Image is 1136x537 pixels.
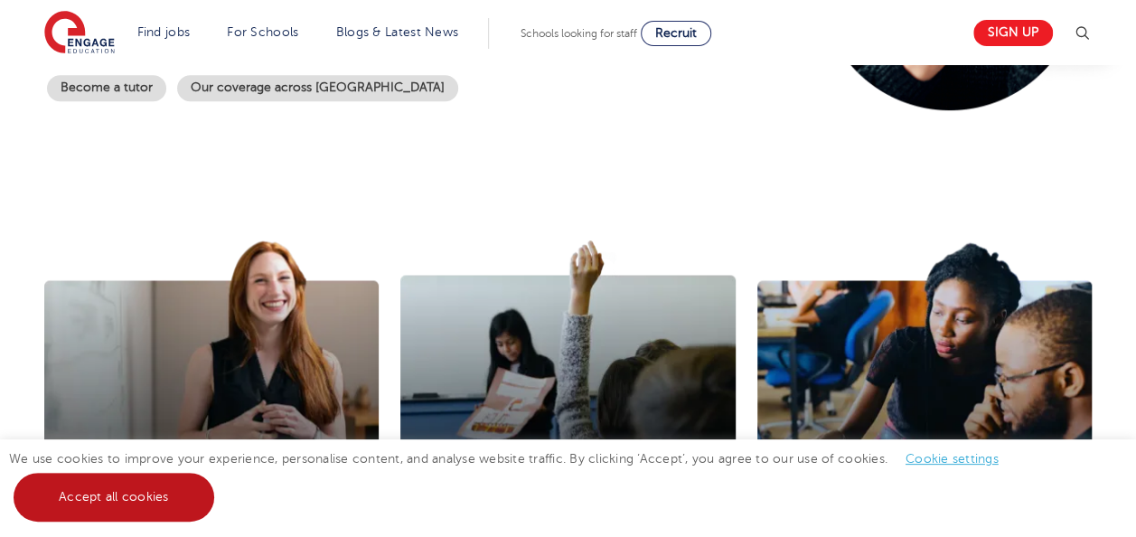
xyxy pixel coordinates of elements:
[177,75,458,101] a: Our coverage across [GEOGRAPHIC_DATA]
[44,11,115,56] img: Engage Education
[655,26,697,40] span: Recruit
[973,20,1053,46] a: Sign up
[9,452,1017,504] span: We use cookies to improve your experience, personalise content, and analyse website traffic. By c...
[227,25,298,39] a: For Schools
[641,21,711,46] a: Recruit
[14,473,214,522] a: Accept all cookies
[47,75,166,101] a: Become a tutor
[906,452,999,466] a: Cookie settings
[137,25,191,39] a: Find jobs
[400,240,735,537] img: I'm a school looking for teachers
[521,27,637,40] span: Schools looking for staff
[336,25,459,39] a: Blogs & Latest News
